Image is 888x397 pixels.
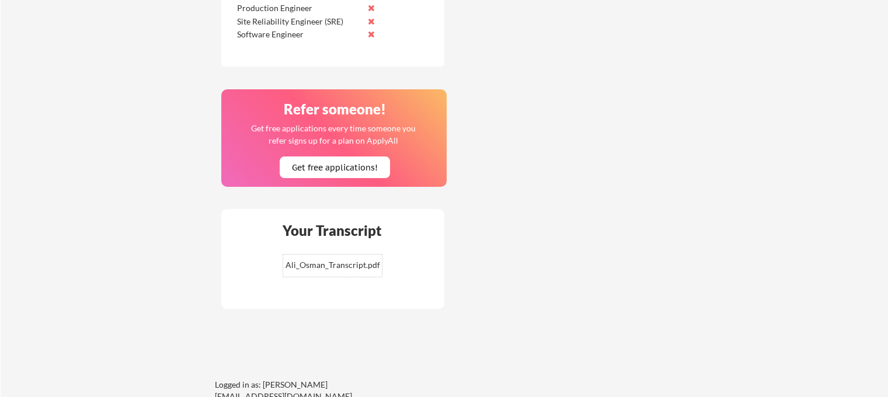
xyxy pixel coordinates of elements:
[237,16,360,27] div: Site Reliability Engineer (SRE)
[226,102,443,116] div: Refer someone!
[237,2,360,14] div: Production Engineer
[237,29,360,40] div: Software Engineer
[280,156,390,178] button: Get free applications!
[250,122,416,147] div: Get free applications every time someone you refer signs up for a plan on ApplyAll
[274,224,390,238] div: Your Transcript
